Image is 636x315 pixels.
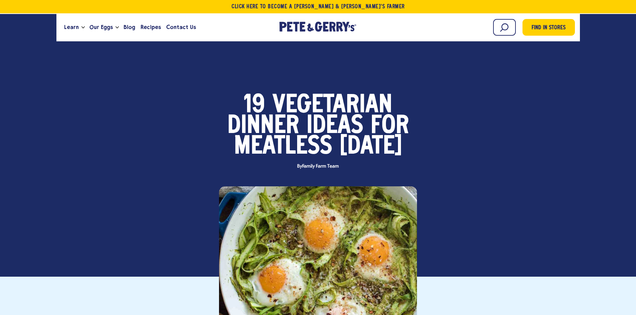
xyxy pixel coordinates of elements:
a: Contact Us [164,18,199,36]
span: Vegetarian [272,95,392,116]
span: Contact Us [166,23,196,31]
span: Our Eggs [89,23,113,31]
a: Find in Stores [522,19,575,36]
span: By [294,164,342,169]
span: Blog [124,23,135,31]
span: Dinner [227,116,299,137]
span: Meatless [234,137,332,157]
span: for [371,116,409,137]
span: Recipes [141,23,161,31]
input: Search [493,19,516,36]
span: Ideas [306,116,363,137]
button: Open the dropdown menu for Our Eggs [116,26,119,29]
span: Learn [64,23,79,31]
span: [DATE] [340,137,402,157]
span: Family Farm Team [302,164,339,169]
span: 19 [244,95,265,116]
a: Recipes [138,18,164,36]
a: Blog [121,18,138,36]
span: Find in Stores [532,24,566,33]
button: Open the dropdown menu for Learn [81,26,85,29]
a: Learn [61,18,81,36]
a: Our Eggs [87,18,116,36]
